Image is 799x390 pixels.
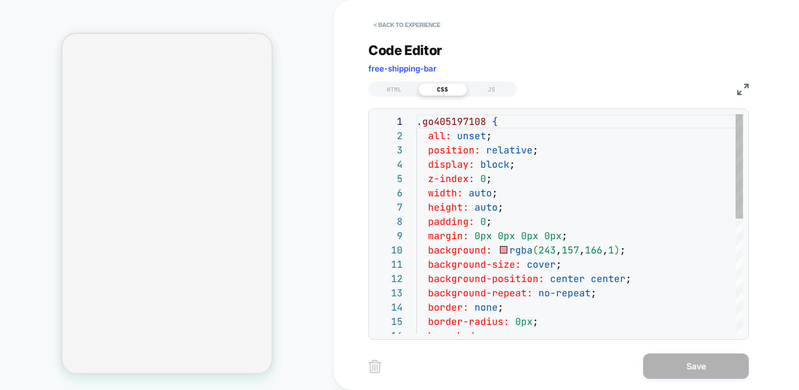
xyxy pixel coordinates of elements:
span: none [498,330,521,342]
span: ; [556,258,562,270]
span: height: [428,201,469,213]
div: 13 [374,286,403,300]
span: block [480,158,509,170]
span: ; [509,158,515,170]
span: ; [486,173,492,185]
span: border-radius: [428,315,509,328]
div: 3 [374,143,403,157]
span: none [475,301,498,313]
span: ; [498,301,504,313]
div: 12 [374,271,403,286]
span: ) [614,244,620,256]
span: border: [428,301,469,313]
span: position: [428,144,480,156]
span: , [602,244,608,256]
span: 0px [475,230,492,242]
div: 10 [374,243,403,257]
span: ; [620,244,626,256]
span: auto [475,201,498,213]
span: ; [533,315,538,328]
span: 243 [538,244,556,256]
span: free-shipping-bar [368,64,436,74]
span: ; [486,130,492,142]
span: box-shadow: [428,330,492,342]
span: cover [527,258,556,270]
span: ( [533,244,538,256]
div: 14 [374,300,403,314]
span: center [591,273,626,285]
span: 0 [480,173,486,185]
div: 7 [374,200,403,214]
div: 8 [374,214,403,229]
span: 0px [521,230,538,242]
div: CSS [419,83,467,96]
span: display: [428,158,475,170]
img: fullscreen [737,84,749,95]
span: ; [591,287,597,299]
span: z-index: [428,173,475,185]
span: unset [457,130,486,142]
span: Code Editor [368,42,442,58]
div: 9 [374,229,403,243]
div: 1 [374,114,403,129]
span: no-repeat [538,287,591,299]
span: 157 [562,244,579,256]
span: padding: [428,215,475,228]
div: 16 [374,329,403,343]
span: ; [521,330,527,342]
span: rgba [509,244,533,256]
span: ; [492,187,498,199]
button: < Back to experience [368,16,445,33]
div: 15 [374,314,403,329]
img: delete [368,360,382,373]
button: Save [643,353,749,379]
span: margin: [428,230,469,242]
div: 5 [374,171,403,186]
span: all: [428,130,451,142]
span: background: [428,244,492,256]
span: ; [486,215,492,228]
span: ; [533,144,538,156]
span: { [492,115,498,128]
span: center [550,273,585,285]
span: relative [486,144,533,156]
span: auto [469,187,492,199]
span: 0px [515,315,533,328]
div: 6 [374,186,403,200]
span: 0px [498,230,515,242]
span: ; [498,201,504,213]
span: background-repeat: [428,287,533,299]
span: , [579,244,585,256]
span: ; [562,230,568,242]
span: background-position: [428,273,544,285]
span: 0px [544,230,562,242]
span: .go405197108 [416,115,486,128]
span: 1 [608,244,614,256]
div: HTML [370,83,419,96]
span: ; [626,273,631,285]
span: background-size: [428,258,521,270]
span: , [556,244,562,256]
span: 0 [480,215,486,228]
div: 4 [374,157,403,171]
span: width: [428,187,463,199]
div: 2 [374,129,403,143]
span: 166 [585,244,602,256]
div: 11 [374,257,403,271]
div: JS [467,83,516,96]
